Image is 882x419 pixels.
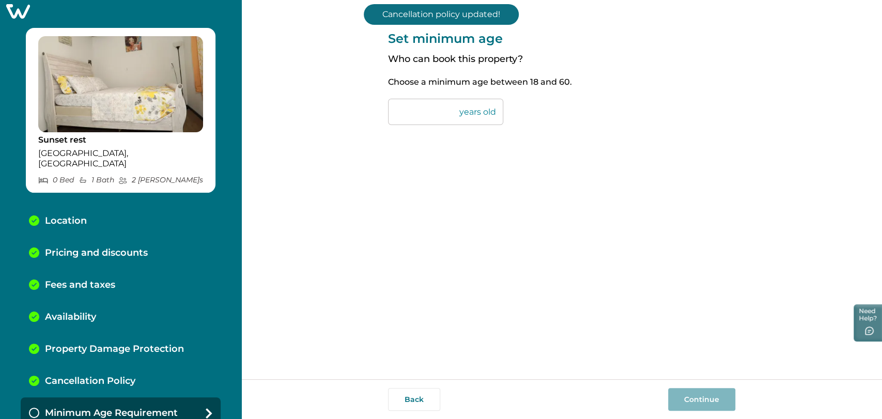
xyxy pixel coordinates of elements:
p: Choose a minimum age between 18 and 60. [388,77,735,87]
img: propertyImage_Sunset rest [38,36,203,132]
p: Who can book this property? [388,54,735,65]
p: Sunset rest [38,135,203,145]
p: 0 Bed [38,176,74,184]
p: Location [45,215,87,227]
button: Continue [668,388,735,411]
p: Availability [45,312,96,323]
p: Cancellation policy updated! [364,4,519,25]
p: 1 Bath [79,176,114,184]
p: Fees and taxes [45,280,115,291]
p: Cancellation Policy [45,376,135,387]
p: Pricing and discounts [45,247,148,259]
p: Property Damage Protection [45,344,184,355]
p: [GEOGRAPHIC_DATA], [GEOGRAPHIC_DATA] [38,148,203,168]
button: Back [388,388,440,411]
p: Minimum Age Requirement [45,408,178,419]
p: 2 [PERSON_NAME] s [118,176,203,184]
p: Set minimum age [388,31,735,46]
